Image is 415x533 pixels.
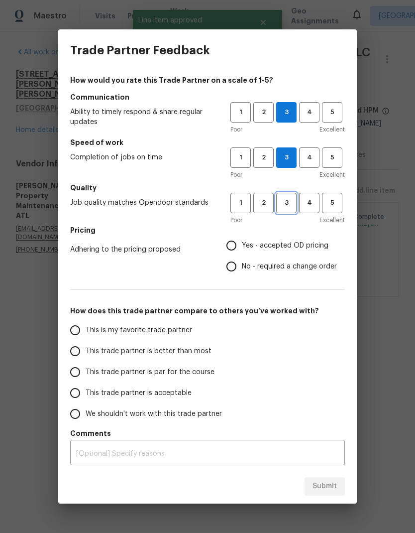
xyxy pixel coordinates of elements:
[299,147,319,168] button: 4
[230,125,242,134] span: Poor
[277,197,296,209] span: 3
[254,107,273,118] span: 2
[276,193,297,213] button: 3
[322,147,342,168] button: 5
[70,306,345,316] h5: How does this trade partner compare to others you’ve worked with?
[230,215,242,225] span: Poor
[231,152,250,163] span: 1
[323,152,341,163] span: 5
[230,102,251,123] button: 1
[299,102,319,123] button: 4
[70,107,214,127] span: Ability to timely respond & share regular updates
[226,235,345,277] div: Pricing
[70,428,345,438] h5: Comments
[242,262,337,272] span: No - required a change order
[70,320,345,424] div: How does this trade partner compare to others you’ve worked with?
[231,107,250,118] span: 1
[323,197,341,209] span: 5
[70,198,214,208] span: Job quality matches Opendoor standards
[70,92,345,102] h5: Communication
[254,197,273,209] span: 2
[322,193,342,213] button: 5
[242,241,328,251] span: Yes - accepted OD pricing
[86,409,222,419] span: We shouldn't work with this trade partner
[70,75,345,85] h4: How would you rate this Trade Partner on a scale of 1-5?
[70,183,345,193] h5: Quality
[277,107,296,118] span: 3
[86,367,214,378] span: This trade partner is par for the course
[323,107,341,118] span: 5
[299,193,319,213] button: 4
[300,197,318,209] span: 4
[300,107,318,118] span: 4
[276,147,297,168] button: 3
[253,193,274,213] button: 2
[253,102,274,123] button: 2
[70,225,345,235] h5: Pricing
[70,137,345,147] h5: Speed of work
[277,152,296,163] span: 3
[86,325,192,336] span: This is my favorite trade partner
[230,147,251,168] button: 1
[319,125,345,134] span: Excellent
[86,388,192,399] span: This trade partner is acceptable
[253,147,274,168] button: 2
[322,102,342,123] button: 5
[319,170,345,180] span: Excellent
[230,170,242,180] span: Poor
[231,197,250,209] span: 1
[300,152,318,163] span: 4
[276,102,297,123] button: 3
[319,215,345,225] span: Excellent
[230,193,251,213] button: 1
[70,43,210,57] h3: Trade Partner Feedback
[70,245,210,255] span: Adhering to the pricing proposed
[70,152,214,162] span: Completion of jobs on time
[254,152,273,163] span: 2
[86,346,211,357] span: This trade partner is better than most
